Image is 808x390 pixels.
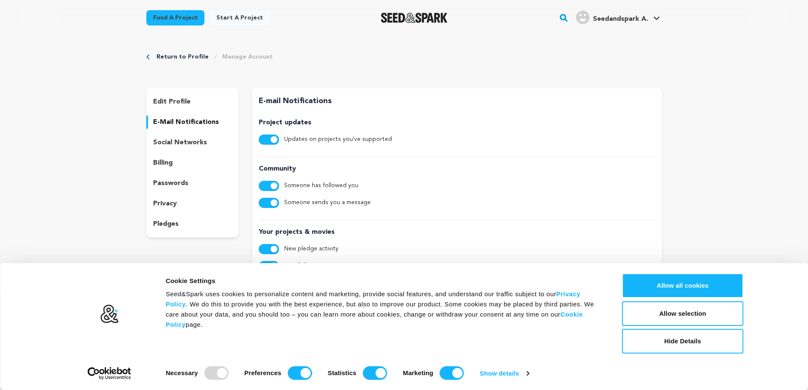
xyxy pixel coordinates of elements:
[153,117,219,127] p: e-mail notifications
[146,136,239,149] button: social networks
[284,244,338,254] label: New pledge activity
[146,217,239,231] button: pledges
[284,198,371,208] label: Someone sends you a message
[146,177,239,190] button: passwords
[153,137,207,148] p: social networks
[284,135,392,145] label: Updates on projects you've supported
[593,16,648,22] span: Seedandspark A.
[153,178,188,188] p: passwords
[622,273,744,298] button: Allow all cookies
[381,13,447,23] img: Seed&Spark Logo Dark Mode
[146,53,662,61] div: Breadcrumb
[622,301,744,326] button: Allow selection
[146,115,239,129] button: e-mail notifications
[259,227,655,237] p: Your projects & movies
[244,369,281,376] strong: Preferences
[222,53,273,61] a: Manage Account
[146,95,239,109] button: edit profile
[259,95,655,107] p: E-mail Notifications
[210,10,270,25] a: Start a project
[574,9,662,24] a: Seedandspark A.'s Profile
[259,164,655,174] p: Community
[166,369,198,376] strong: Necessary
[157,53,209,61] a: Return to Profile
[146,156,239,170] button: billing
[166,289,603,330] div: Seed&Spark uses cookies to personalize content and marketing, provide social features, and unders...
[576,11,648,24] div: Seedandspark A.'s Profile
[153,158,173,168] p: billing
[153,97,190,107] p: edit profile
[576,11,590,24] img: user.png
[100,304,119,324] img: logo
[259,118,655,128] p: Project updates
[403,369,433,376] strong: Marketing
[284,261,323,271] label: New followers
[328,369,357,376] strong: Statistics
[146,10,204,25] a: Fund a project
[381,13,447,23] a: Seed&Spark Homepage
[622,329,744,354] button: Hide Details
[146,197,239,210] button: privacy
[284,181,358,191] label: Someone has followed you
[153,199,177,209] p: privacy
[153,219,179,229] p: pledges
[480,367,529,380] a: Show details
[166,276,603,286] div: Cookie Settings
[72,367,146,380] a: Usercentrics Cookiebot - opens in a new window
[574,9,662,27] span: Seedandspark A.'s Profile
